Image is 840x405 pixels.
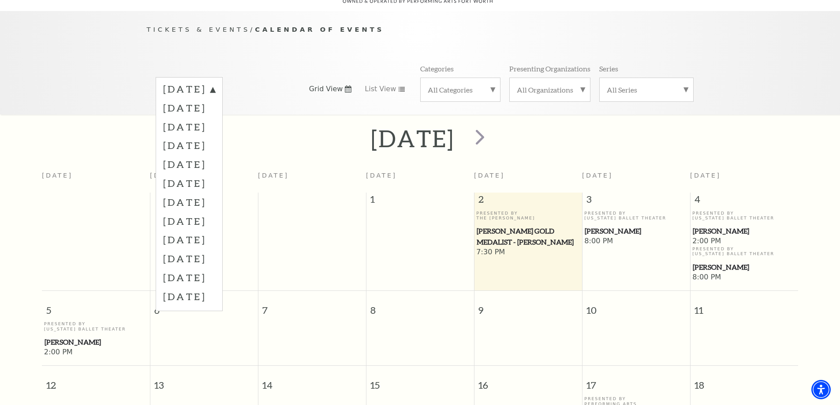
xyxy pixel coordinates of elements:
p: / [147,24,694,35]
label: [DATE] [163,230,215,249]
span: 3 [582,193,690,210]
label: [DATE] [163,98,215,117]
span: [DATE] [582,172,613,179]
label: [DATE] [163,249,215,268]
span: [PERSON_NAME] Gold Medalist - [PERSON_NAME] [477,226,579,247]
span: [DATE] [366,172,397,179]
label: [DATE] [163,287,215,306]
p: Presented By [US_STATE] Ballet Theater [584,211,688,221]
span: 5 [42,291,150,321]
span: 10 [582,291,690,321]
span: [PERSON_NAME] [45,337,147,348]
p: Categories [420,64,454,73]
p: Presented By [US_STATE] Ballet Theater [692,211,796,221]
th: [DATE] [258,167,366,193]
span: 2:00 PM [44,348,148,357]
label: [DATE] [163,82,215,98]
span: 8:00 PM [584,237,688,246]
label: All Series [607,85,686,94]
span: [PERSON_NAME] [693,262,795,273]
span: 2 [474,193,582,210]
span: Calendar of Events [255,26,384,33]
label: [DATE] [163,117,215,136]
label: [DATE] [163,268,215,287]
span: 14 [258,366,366,396]
label: [DATE] [163,155,215,174]
th: [DATE] [42,167,150,193]
p: Presented By [US_STATE] Ballet Theater [44,321,148,331]
p: Presenting Organizations [509,64,590,73]
label: All Categories [428,85,493,94]
p: Presented By [US_STATE] Ballet Theater [692,246,796,256]
label: [DATE] [163,212,215,230]
label: All Organizations [517,85,583,94]
span: 2:00 PM [692,237,796,246]
span: 17 [582,366,690,396]
span: 18 [691,366,799,396]
span: 11 [691,291,799,321]
span: 12 [42,366,150,396]
button: next [463,123,495,154]
h2: [DATE] [371,124,454,152]
span: 9 [474,291,582,321]
span: [DATE] [474,172,505,179]
span: 4 [691,193,799,210]
span: 15 [366,366,474,396]
p: Presented By The [PERSON_NAME] [476,211,580,221]
span: 7:30 PM [476,248,580,257]
span: [PERSON_NAME] [693,226,795,237]
div: Accessibility Menu [811,380,831,399]
label: [DATE] [163,136,215,155]
span: 13 [150,366,258,396]
p: Series [599,64,618,73]
span: [PERSON_NAME] [585,226,687,237]
span: 8:00 PM [692,273,796,282]
span: [DATE] [690,172,721,179]
th: [DATE] [150,167,258,193]
span: Tickets & Events [147,26,250,33]
label: [DATE] [163,174,215,193]
span: 1 [366,193,474,210]
span: 16 [474,366,582,396]
span: 8 [366,291,474,321]
span: Grid View [309,84,343,94]
label: [DATE] [163,193,215,212]
span: 6 [150,291,258,321]
span: 7 [258,291,366,321]
span: List View [365,84,396,94]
